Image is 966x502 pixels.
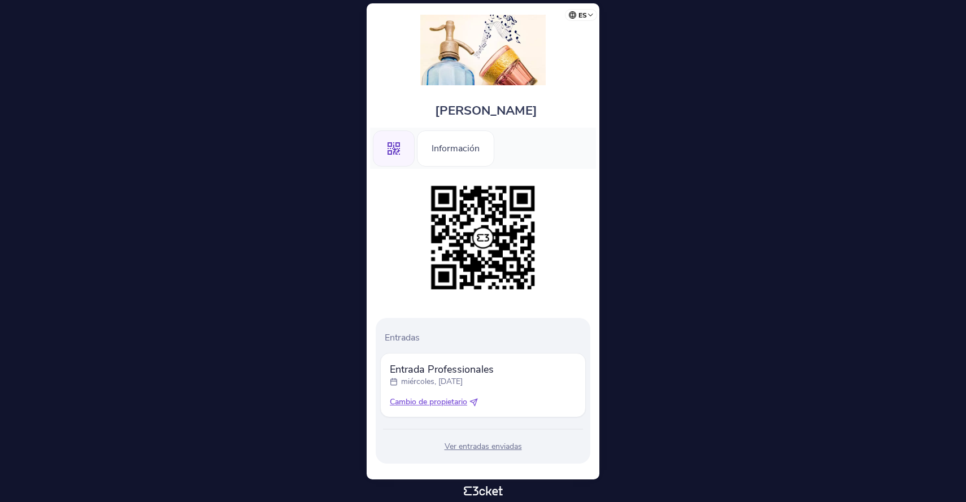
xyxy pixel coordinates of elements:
div: Información [417,130,494,167]
a: Información [417,141,494,154]
p: miércoles, [DATE] [401,376,463,387]
span: Entrada Professionales [390,363,494,376]
span: [PERSON_NAME] [435,102,537,119]
p: Entradas [385,331,586,344]
img: f9332eb13a5047ea8f1b21ea075a00c1.png [425,180,541,295]
span: Cambio de propietario [390,396,467,408]
div: Ver entradas enviadas [380,441,586,452]
img: DEMO Formulario [420,15,546,85]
